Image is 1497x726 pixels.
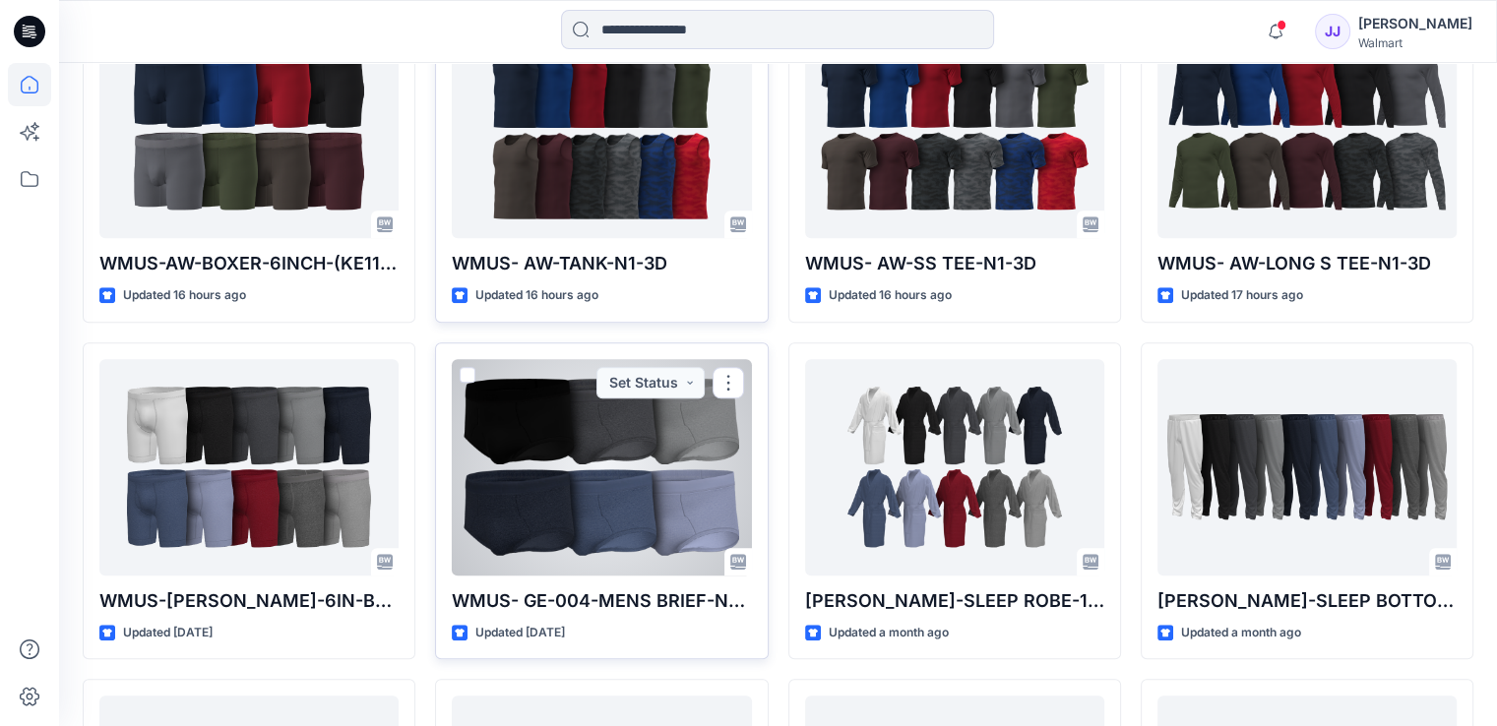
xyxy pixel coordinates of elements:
p: Updated 16 hours ago [123,285,246,306]
p: Updated a month ago [1181,623,1301,643]
p: Updated a month ago [829,623,949,643]
a: WMUS- GE-004-MENS BRIEF-N1-3D [452,359,751,575]
div: Walmart [1358,35,1472,50]
div: JJ [1315,14,1350,49]
a: WMUS- AW-SS TEE-N1-3D [805,22,1104,238]
p: WMUS- AW-LONG S TEE-N1-3D [1157,250,1457,277]
a: WMUS-AW-BOXER-6INCH-(KE1157)-N1 [99,22,399,238]
p: Updated [DATE] [475,623,565,643]
p: Updated 16 hours ago [475,285,598,306]
a: George-SLEEP BOTTOMS PANT-100150736 [1157,359,1457,575]
a: George-SLEEP ROBE-100151009 [805,359,1104,575]
a: WMUS-GEORGE-6IN-BOXER-N1 [99,359,399,575]
p: [PERSON_NAME]-SLEEP BOTTOMS PANT-100150736 [1157,587,1457,615]
p: Updated [DATE] [123,623,213,643]
a: WMUS- AW-TANK-N1-3D [452,22,751,238]
p: Updated 16 hours ago [829,285,952,306]
a: WMUS- AW-LONG S TEE-N1-3D [1157,22,1457,238]
div: [PERSON_NAME] [1358,12,1472,35]
p: WMUS-[PERSON_NAME]-6IN-BOXER-N1 [99,587,399,615]
p: WMUS- AW-TANK-N1-3D [452,250,751,277]
p: WMUS- AW-SS TEE-N1-3D [805,250,1104,277]
p: WMUS-AW-BOXER-6INCH-(KE1157)-N1 [99,250,399,277]
p: Updated 17 hours ago [1181,285,1303,306]
p: [PERSON_NAME]-SLEEP ROBE-100151009 [805,587,1104,615]
p: WMUS- GE-004-MENS BRIEF-N1-3D [452,587,751,615]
